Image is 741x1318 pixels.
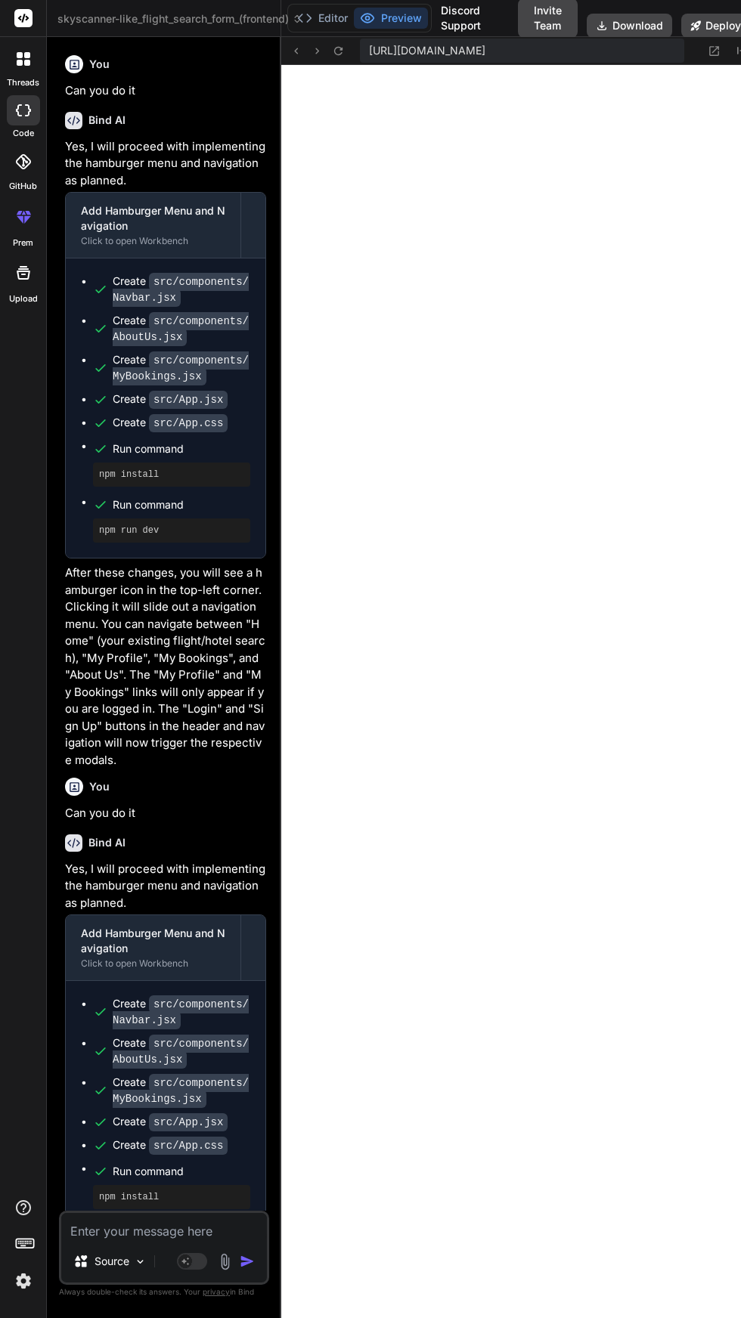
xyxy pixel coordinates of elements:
div: Click to open Workbench [81,235,225,247]
h6: You [89,57,110,72]
code: src/components/AboutUs.jsx [113,1035,249,1069]
p: Yes, I will proceed with implementing the hamburger menu and navigation as planned. [65,138,266,190]
p: After these changes, you will see a hamburger icon in the top-left corner. Clicking it will slide... [65,565,266,769]
img: icon [240,1254,255,1269]
label: Upload [9,292,38,305]
pre: npm install [99,1191,244,1203]
div: Create [113,391,228,407]
code: src/components/AboutUs.jsx [113,312,249,346]
button: Download [587,14,672,38]
button: Editor [291,8,354,29]
div: Add Hamburger Menu and Navigation [81,926,225,956]
div: Click to open Workbench [81,958,225,970]
div: Create [113,352,250,384]
span: Run command [113,441,250,456]
button: Preview [354,8,428,29]
span: Run command [113,497,250,512]
code: src/components/Navbar.jsx [113,273,249,307]
button: Add Hamburger Menu and NavigationClick to open Workbench [66,193,240,258]
label: code [13,127,34,140]
span: [URL][DOMAIN_NAME] [369,43,485,58]
code: src/components/MyBookings.jsx [113,1074,249,1108]
h6: Bind AI [88,835,126,850]
div: Add Hamburger Menu and Navigation [81,203,225,234]
button: Add Hamburger Menu and NavigationClick to open Workbench [66,915,240,980]
code: src/components/MyBookings.jsx [113,351,249,385]
p: Can you do it [65,82,266,100]
label: GitHub [9,180,37,193]
div: Create [113,996,250,1028]
label: prem [13,237,33,249]
h6: You [89,779,110,794]
h6: Bind AI [88,113,126,128]
code: src/App.jsx [149,1113,228,1131]
span: skyscanner-like_flight_search_form_(frontend) [57,11,302,26]
label: threads [7,76,39,89]
div: Create [113,1137,228,1153]
p: Always double-check its answers. Your in Bind [59,1285,269,1299]
div: Create [113,274,250,305]
p: Yes, I will proceed with implementing the hamburger menu and navigation as planned. [65,861,266,912]
img: attachment [216,1253,234,1270]
div: Create [113,1075,250,1106]
p: Source [95,1254,129,1269]
pre: npm run dev [99,524,244,537]
code: src/App.css [149,414,228,432]
div: Create [113,415,228,431]
div: Create [113,1035,250,1067]
div: Create [113,313,250,345]
code: src/App.jsx [149,391,228,409]
span: privacy [203,1287,230,1296]
img: Pick Models [134,1255,147,1268]
p: Can you do it [65,805,266,822]
pre: npm install [99,469,244,481]
code: src/App.css [149,1137,228,1155]
img: settings [11,1268,36,1294]
span: Run command [113,1164,250,1179]
div: Create [113,1114,228,1130]
code: src/components/Navbar.jsx [113,995,249,1029]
